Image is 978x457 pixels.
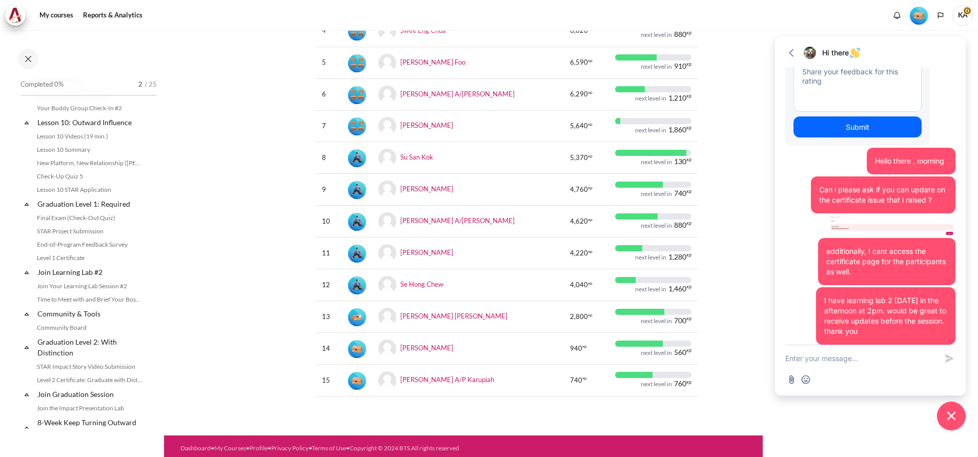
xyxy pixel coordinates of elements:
[588,59,593,62] span: xp
[348,54,366,72] img: Level #4
[348,244,366,263] div: Level #3
[316,78,342,110] td: 6
[348,181,366,199] img: Level #3
[686,126,691,129] span: xp
[180,444,211,452] a: Dashboard
[316,142,342,174] td: 8
[36,387,146,401] a: Join Graduation Session
[641,222,672,230] div: next level in
[570,89,588,100] span: 6,290
[588,282,593,285] span: xp
[34,170,146,183] a: Check-Up Quiz 5
[34,102,146,114] a: Your Buddy Group Check-In #2
[910,7,928,25] img: Level #1
[22,342,32,352] span: Collapse
[348,276,366,294] img: Level #3
[36,197,146,211] a: Graduation Level 1: Required
[138,80,142,90] span: 2
[180,444,490,453] div: • • • • •
[348,245,366,263] img: Level #3
[348,372,366,390] img: Level #1
[316,47,342,78] td: 5
[348,117,366,136] div: Level #4
[34,212,146,224] a: Final Exam (Check-Out Quiz)
[316,237,342,269] td: 11
[271,444,309,452] a: Privacy Policy
[570,216,588,227] span: 4,620
[588,314,593,316] span: xp
[686,94,691,97] span: xp
[641,31,672,39] div: next level in
[570,153,588,163] span: 5,370
[400,248,453,256] a: [PERSON_NAME]
[570,57,588,68] span: 6,590
[674,31,686,38] span: 880
[400,185,453,193] a: [PERSON_NAME]
[400,89,515,97] a: [PERSON_NAME] A/[PERSON_NAME]
[316,206,342,237] td: 10
[686,222,691,225] span: xp
[34,374,146,386] a: Level 2 Certificate: Graduate with Distinction
[668,285,686,292] span: 1,460
[21,77,157,106] a: Completed 0% 2 / 25
[348,212,366,231] div: Level #3
[686,381,691,384] span: xp
[348,53,366,72] div: Level #4
[570,185,588,195] span: 4,760
[316,301,342,333] td: 13
[22,117,32,128] span: Collapse
[570,121,588,131] span: 5,640
[674,222,686,229] span: 880
[674,349,686,356] span: 560
[588,91,593,94] span: xp
[570,312,588,322] span: 2,800
[22,389,32,400] span: Collapse
[348,22,366,41] div: Level #4
[674,317,686,324] span: 700
[36,335,146,360] a: Graduation Level 2: With Distinction
[952,5,973,26] a: User menu
[588,218,593,221] span: xp
[34,252,146,264] a: Level 1 Certificate
[570,375,582,386] span: 740
[635,94,666,103] div: next level in
[686,253,691,256] span: xp
[36,415,146,440] a: 8-Week Keep Turning Outward Program
[570,26,588,36] span: 6,620
[348,213,366,231] img: Level #3
[674,158,686,165] span: 130
[34,293,146,306] a: Time to Meet with and Brief Your Boss #2
[588,250,593,253] span: xp
[400,280,443,288] a: Se Hong Chew
[36,115,146,129] a: Lesson 10: Outward Influence
[34,239,146,251] a: End-of-Program Feedback Survey
[316,15,342,47] td: 4
[36,307,146,321] a: Community & Tools
[668,94,686,102] span: 1,210
[668,126,686,133] span: 1,860
[312,444,346,452] a: Terms of Use
[400,375,494,384] a: [PERSON_NAME] A/P Karupiah
[686,190,691,193] span: xp
[316,365,342,396] td: 15
[686,349,691,352] span: xp
[214,444,246,452] a: My Courses
[641,380,672,388] div: next level in
[34,280,146,292] a: Join Your Learning Lab Session #2
[34,184,146,196] a: Lesson 10 STAR Application
[400,57,465,66] a: [PERSON_NAME] Foo
[22,309,32,319] span: Collapse
[686,285,691,288] span: xp
[588,123,593,126] span: xp
[641,190,672,198] div: next level in
[34,144,146,156] a: Lesson 10 Summary
[316,333,342,365] td: 14
[21,80,64,90] span: Completed 0%
[641,158,672,166] div: next level in
[348,23,366,41] img: Level #4
[348,307,366,326] div: Level #2
[145,80,157,90] span: / 25
[933,8,948,23] button: Languages
[350,444,459,452] a: Copyright © 2024 BTS All rights reserved
[674,380,686,387] span: 760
